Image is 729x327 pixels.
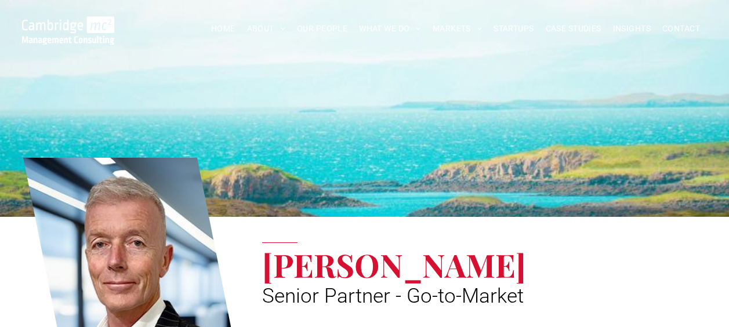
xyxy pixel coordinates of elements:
[262,243,526,286] span: [PERSON_NAME]
[241,20,292,38] a: ABOUT
[540,20,607,38] a: CASE STUDIES
[262,284,524,308] span: Senior Partner - Go-to-Market
[607,20,657,38] a: INSIGHTS
[353,20,427,38] a: WHAT WE DO
[488,20,539,38] a: STARTUPS
[22,16,115,45] img: Go to Homepage
[427,20,488,38] a: MARKETS
[205,20,241,38] a: HOME
[291,20,353,38] a: OUR PEOPLE
[22,18,115,30] a: Your Business Transformed | Cambridge Management Consulting
[657,20,706,38] a: CONTACT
